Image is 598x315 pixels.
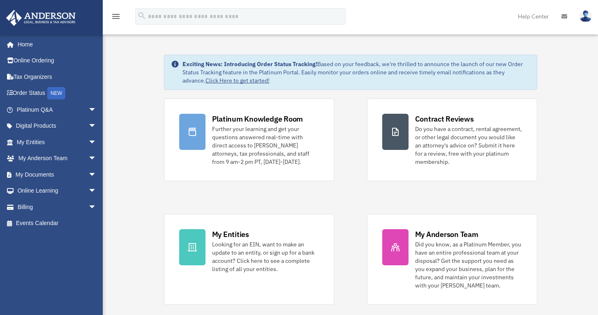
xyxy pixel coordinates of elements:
[6,215,109,232] a: Events Calendar
[6,69,109,85] a: Tax Organizers
[88,101,105,118] span: arrow_drop_down
[182,60,530,85] div: Based on your feedback, we're thrilled to announce the launch of our new Order Status Tracking fe...
[415,125,522,166] div: Do you have a contract, rental agreement, or other legal document you would like an attorney's ad...
[212,229,249,239] div: My Entities
[580,10,592,22] img: User Pic
[164,214,334,305] a: My Entities Looking for an EIN, want to make an update to an entity, or sign up for a bank accoun...
[88,118,105,135] span: arrow_drop_down
[212,125,319,166] div: Further your learning and get your questions answered real-time with direct access to [PERSON_NAM...
[6,101,109,118] a: Platinum Q&Aarrow_drop_down
[47,87,65,99] div: NEW
[88,134,105,151] span: arrow_drop_down
[415,114,474,124] div: Contract Reviews
[111,14,121,21] a: menu
[164,99,334,181] a: Platinum Knowledge Room Further your learning and get your questions answered real-time with dire...
[88,166,105,183] span: arrow_drop_down
[6,183,109,199] a: Online Learningarrow_drop_down
[88,183,105,200] span: arrow_drop_down
[6,36,105,53] a: Home
[88,199,105,216] span: arrow_drop_down
[212,240,319,273] div: Looking for an EIN, want to make an update to an entity, or sign up for a bank account? Click her...
[415,240,522,290] div: Did you know, as a Platinum Member, you have an entire professional team at your disposal? Get th...
[4,10,78,26] img: Anderson Advisors Platinum Portal
[367,99,537,181] a: Contract Reviews Do you have a contract, rental agreement, or other legal document you would like...
[6,53,109,69] a: Online Ordering
[111,11,121,21] i: menu
[6,134,109,150] a: My Entitiesarrow_drop_down
[6,199,109,215] a: Billingarrow_drop_down
[88,150,105,167] span: arrow_drop_down
[205,77,270,84] a: Click Here to get started!
[6,150,109,167] a: My Anderson Teamarrow_drop_down
[182,60,317,68] strong: Exciting News: Introducing Order Status Tracking!
[212,114,303,124] div: Platinum Knowledge Room
[6,166,109,183] a: My Documentsarrow_drop_down
[6,118,109,134] a: Digital Productsarrow_drop_down
[137,11,146,20] i: search
[415,229,478,239] div: My Anderson Team
[367,214,537,305] a: My Anderson Team Did you know, as a Platinum Member, you have an entire professional team at your...
[6,85,109,102] a: Order StatusNEW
